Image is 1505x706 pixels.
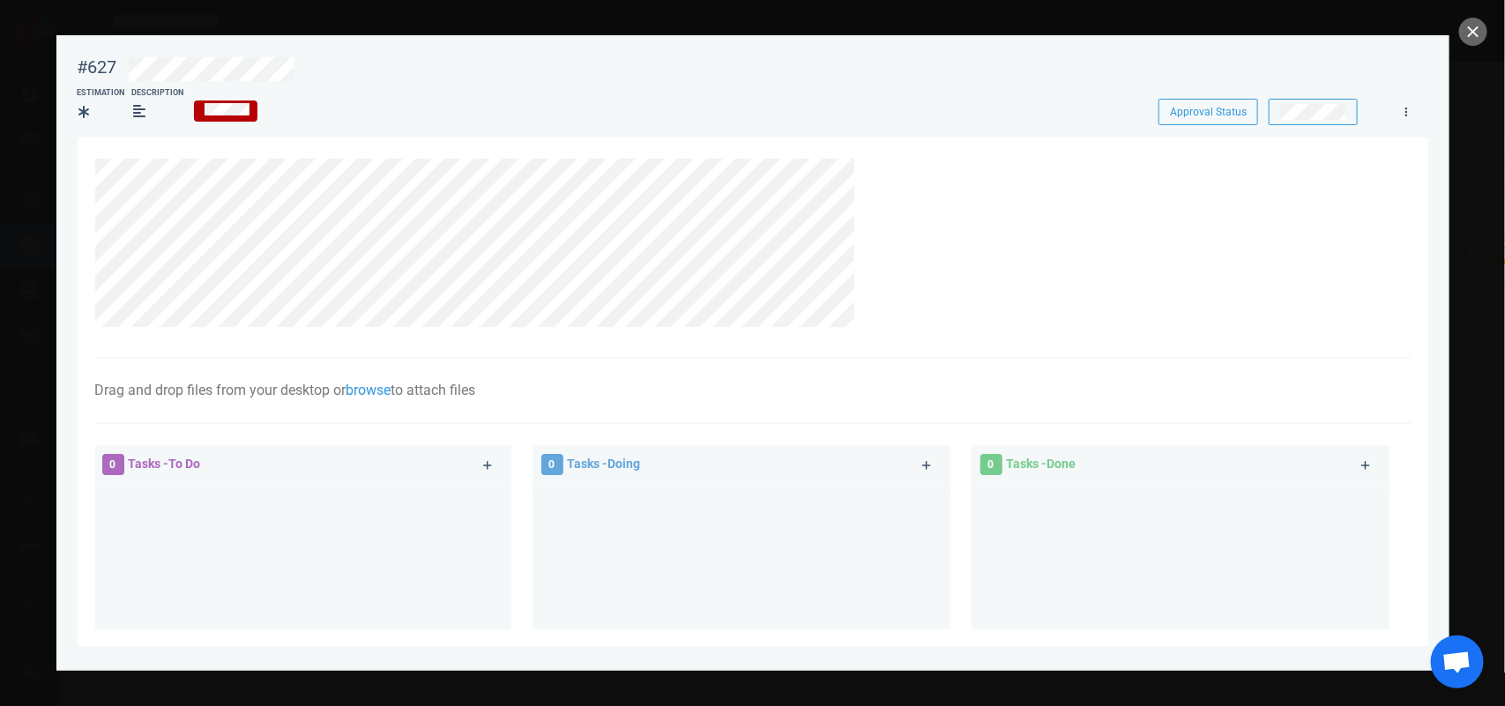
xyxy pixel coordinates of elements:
[132,87,184,100] div: Description
[1431,635,1484,688] div: Aprire la chat
[102,454,124,475] span: 0
[568,457,641,471] span: Tasks - Doing
[1459,18,1487,46] button: close
[78,87,125,100] div: Estimation
[541,454,563,475] span: 0
[391,382,476,398] span: to attach files
[980,454,1002,475] span: 0
[129,457,201,471] span: Tasks - To Do
[346,382,391,398] a: browse
[1159,99,1258,125] button: Approval Status
[1007,457,1077,471] span: Tasks - Done
[78,56,117,78] div: #627
[95,382,346,398] span: Drag and drop files from your desktop or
